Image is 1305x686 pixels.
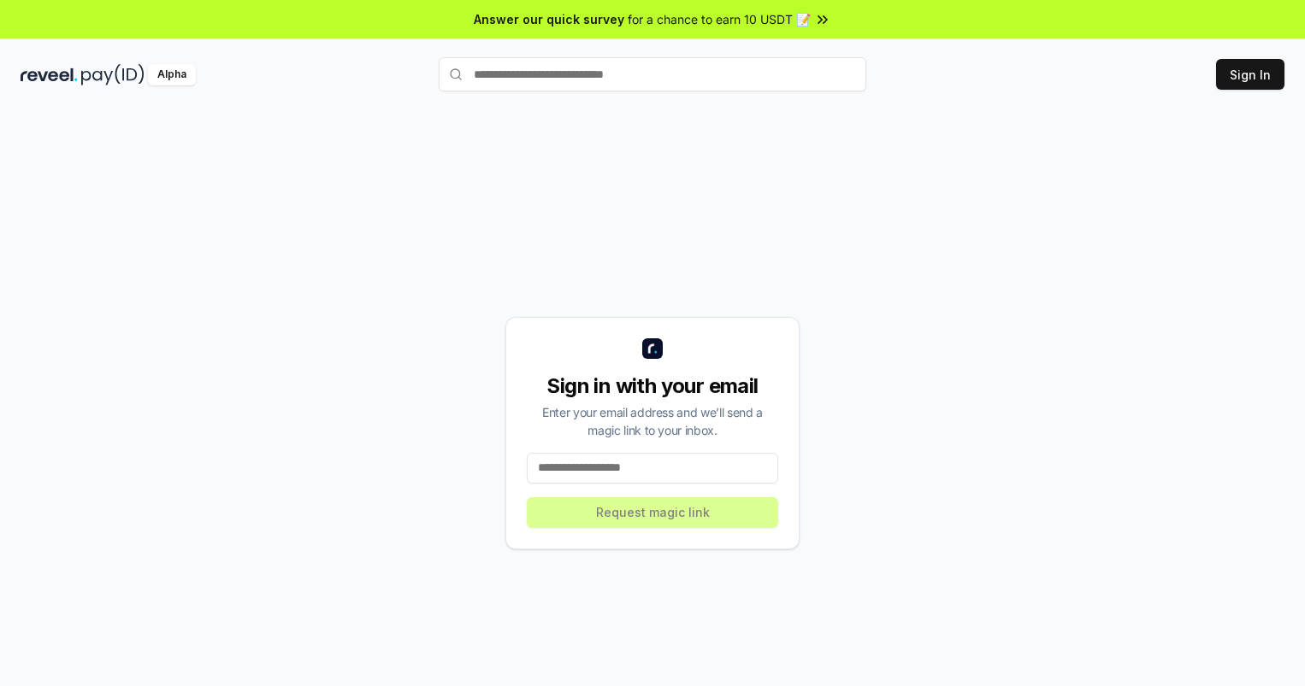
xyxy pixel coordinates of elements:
span: Answer our quick survey [474,10,624,28]
button: Sign In [1216,59,1284,90]
img: logo_small [642,338,663,359]
div: Alpha [148,64,196,85]
span: for a chance to earn 10 USDT 📝 [628,10,811,28]
div: Enter your email address and we’ll send a magic link to your inbox. [527,403,778,439]
img: pay_id [81,64,145,85]
img: reveel_dark [21,64,78,85]
div: Sign in with your email [527,372,778,400]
